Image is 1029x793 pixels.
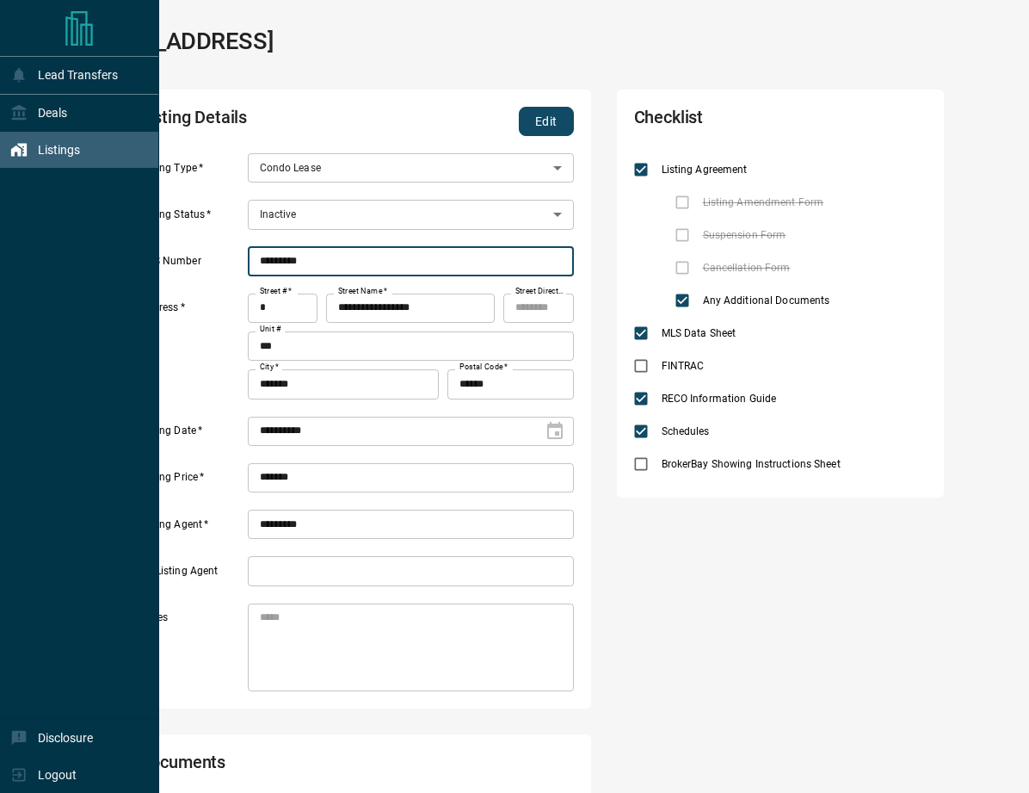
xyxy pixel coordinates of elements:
[699,293,835,308] span: Any Additional Documents
[699,195,828,210] span: Listing Amendment Form
[140,517,243,540] label: Listing Agent
[65,28,274,55] h1: [STREET_ADDRESS]
[657,456,845,472] span: BrokerBay Showing Instructions Sheet
[338,286,387,297] label: Street Name
[140,752,400,781] h2: Documents
[140,161,243,183] label: Listing Type
[140,610,243,691] label: Notes
[140,254,243,276] label: MLS Number
[260,286,292,297] label: Street #
[657,162,752,177] span: Listing Agreement
[657,391,780,406] span: RECO Information Guide
[634,107,810,136] h2: Checklist
[519,107,574,136] button: Edit
[140,470,243,493] label: Listing Price
[140,208,243,230] label: Listing Status
[699,260,795,276] span: Cancellation Form
[459,362,508,373] label: Postal Code
[260,362,279,373] label: City
[260,324,281,335] label: Unit #
[657,325,741,341] span: MLS Data Sheet
[699,227,791,243] span: Suspension Form
[515,286,565,297] label: Street Direction
[657,424,714,439] span: Schedules
[140,300,243,399] label: Address
[248,200,574,229] div: Inactive
[140,564,243,586] label: Co Listing Agent
[248,153,574,183] div: Condo Lease
[140,107,400,136] h2: Listing Details
[140,424,243,446] label: Listing Date
[657,358,709,374] span: FINTRAC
